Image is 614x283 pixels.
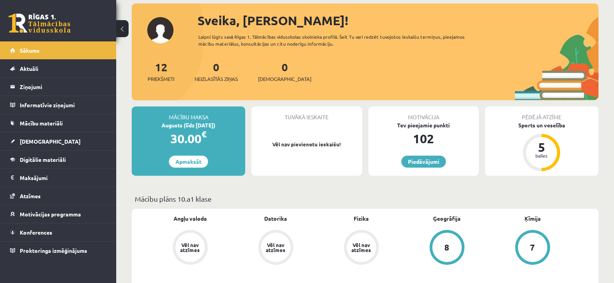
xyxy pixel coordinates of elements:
div: Mācību maksa [132,106,245,121]
span: Mācību materiāli [20,120,63,127]
div: Augusts (līdz [DATE]) [132,121,245,129]
a: Atzīmes [10,187,107,205]
a: Apmaksāt [169,156,208,168]
a: Vēl nav atzīmes [233,230,318,266]
a: 7 [490,230,575,266]
a: Proktoringa izmēģinājums [10,242,107,259]
div: 30.00 [132,129,245,148]
a: 0Neizlasītās ziņas [194,60,238,83]
a: Rīgas 1. Tālmācības vidusskola [9,14,71,33]
div: 8 [444,243,449,252]
a: [DEMOGRAPHIC_DATA] [10,132,107,150]
div: Vēl nav atzīmes [179,242,201,252]
span: Sākums [20,47,40,54]
div: Sveika, [PERSON_NAME]! [198,11,599,30]
div: 102 [368,129,479,148]
span: Atzīmes [20,192,41,199]
a: Fizika [354,214,369,223]
a: 12Priekšmeti [148,60,174,83]
a: Mācību materiāli [10,114,107,132]
span: Motivācijas programma [20,211,81,218]
a: Motivācijas programma [10,205,107,223]
span: Priekšmeti [148,75,174,83]
div: Tev pieejamie punkti [368,121,479,129]
span: Proktoringa izmēģinājums [20,247,87,254]
a: 0[DEMOGRAPHIC_DATA] [258,60,311,83]
a: Maksājumi [10,169,107,187]
span: [DEMOGRAPHIC_DATA] [258,75,311,83]
legend: Informatīvie ziņojumi [20,96,107,114]
a: Angļu valoda [174,214,207,223]
span: Konferences [20,229,52,236]
legend: Maksājumi [20,169,107,187]
div: balles [530,153,553,158]
a: Ģeogrāfija [433,214,461,223]
a: Sports un veselība 5 balles [485,121,599,172]
div: Pēdējā atzīme [485,106,599,121]
span: [DEMOGRAPHIC_DATA] [20,138,81,145]
div: 7 [530,243,535,252]
div: Tuvākā ieskaite [251,106,362,121]
legend: Ziņojumi [20,78,107,96]
a: Konferences [10,223,107,241]
span: € [201,129,206,140]
a: Piedāvājumi [401,156,446,168]
p: Vēl nav pievienotu ieskaišu! [255,141,358,148]
a: Informatīvie ziņojumi [10,96,107,114]
span: Neizlasītās ziņas [194,75,238,83]
a: Aktuāli [10,60,107,77]
div: Vēl nav atzīmes [351,242,372,252]
div: Motivācija [368,106,479,121]
a: Vēl nav atzīmes [318,230,404,266]
div: Sports un veselība [485,121,599,129]
a: Ziņojumi [10,78,107,96]
a: Vēl nav atzīmes [147,230,233,266]
a: Digitālie materiāli [10,151,107,168]
span: Digitālie materiāli [20,156,66,163]
a: Datorika [264,214,287,223]
a: 8 [404,230,490,266]
span: Aktuāli [20,65,38,72]
div: Laipni lūgts savā Rīgas 1. Tālmācības vidusskolas skolnieka profilā. Šeit Tu vari redzēt tuvojošo... [198,33,478,47]
div: Vēl nav atzīmes [265,242,287,252]
a: Sākums [10,41,107,59]
p: Mācību plāns 10.a1 klase [135,194,595,204]
a: Ķīmija [525,214,541,223]
div: 5 [530,141,553,153]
